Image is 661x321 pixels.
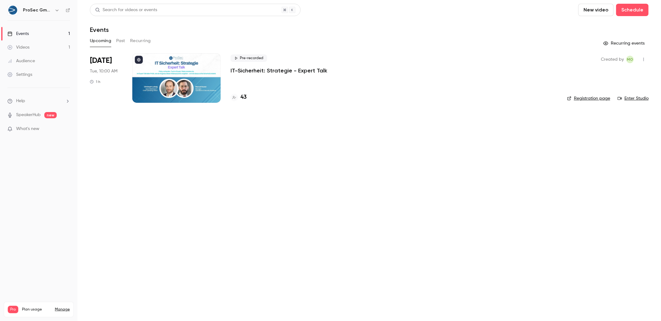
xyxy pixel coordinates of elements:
[90,79,100,84] div: 1 h
[626,56,634,63] span: MD Operative
[90,68,117,74] span: Tue, 10:00 AM
[8,5,18,15] img: ProSec GmbH
[627,56,633,63] span: MO
[7,44,29,50] div: Videos
[116,36,125,46] button: Past
[22,307,51,312] span: Plan usage
[90,56,112,66] span: [DATE]
[567,95,610,102] a: Registration page
[8,306,18,313] span: Pro
[16,112,41,118] a: SpeakerHub
[55,307,70,312] a: Manage
[7,72,32,78] div: Settings
[7,31,29,37] div: Events
[90,36,111,46] button: Upcoming
[16,98,25,104] span: Help
[130,36,151,46] button: Recurring
[231,54,267,62] span: Pre-recorded
[618,95,649,102] a: Enter Studio
[231,67,327,74] a: IT-Sicherheit: Strategie - Expert Talk
[231,93,247,102] a: 43
[90,26,109,33] h1: Events
[90,53,122,103] div: Sep 23 Tue, 10:00 AM (Europe/Berlin)
[63,126,70,132] iframe: Noticeable Trigger
[16,126,39,132] span: What's new
[601,38,649,48] button: Recurring events
[240,93,247,102] h4: 43
[95,7,157,13] div: Search for videos or events
[7,58,35,64] div: Audience
[44,112,57,118] span: new
[616,4,649,16] button: Schedule
[23,7,52,13] h6: ProSec GmbH
[7,98,70,104] li: help-dropdown-opener
[578,4,614,16] button: New video
[601,56,624,63] span: Created by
